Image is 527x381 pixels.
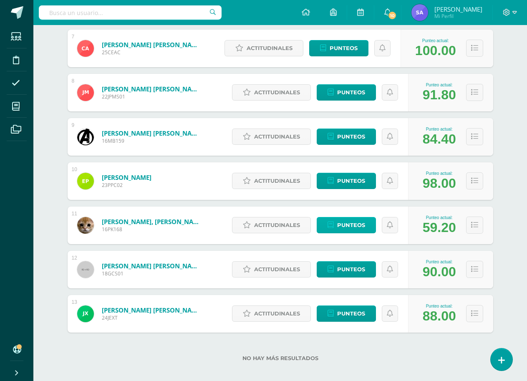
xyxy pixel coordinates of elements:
img: 730f548eee60513cd622224937112249.png [77,173,94,189]
a: [PERSON_NAME] [PERSON_NAME] [102,306,202,314]
a: Punteos [317,84,376,101]
span: Punteos [337,173,365,189]
a: Punteos [317,261,376,278]
div: 91.80 [423,87,456,103]
a: [PERSON_NAME] [PERSON_NAME] [102,262,202,270]
span: Mi Perfil [434,13,482,20]
div: 8 [72,78,75,84]
a: Actitudinales [232,84,311,101]
a: Actitudinales [232,217,311,233]
div: 90.00 [423,264,456,280]
span: Punteos [337,306,365,321]
img: 7f8b38bda0b5d9e83a20385b3b0369ab.png [77,40,94,57]
div: Punteo actual: [415,38,456,43]
label: No hay más resultados [68,355,493,361]
div: 9 [72,122,75,128]
span: 25CEAC [102,49,202,56]
div: Punteo actual: [423,215,456,220]
span: Punteos [337,262,365,277]
a: [PERSON_NAME] [102,173,151,182]
div: 100.00 [415,43,456,58]
a: Punteos [317,305,376,322]
div: 98.00 [423,176,456,191]
a: Punteos [317,129,376,145]
div: Punteo actual: [423,127,456,131]
span: Punteos [330,40,358,56]
span: Actitudinales [254,129,300,144]
a: Punteos [317,173,376,189]
a: [PERSON_NAME] [PERSON_NAME] [102,85,202,93]
span: Actitudinales [254,85,300,100]
span: 24JEXT [102,314,202,321]
div: Punteo actual: [423,83,456,87]
span: Actitudinales [254,217,300,233]
a: Actitudinales [232,129,311,145]
img: 15fd5350275f365c6a60da5540c4b3d2.png [77,84,94,101]
div: Punteo actual: [423,260,456,264]
span: 10 [388,11,397,20]
span: 16MB159 [102,137,202,144]
span: [PERSON_NAME] [434,5,482,13]
a: Punteos [317,217,376,233]
div: 84.40 [423,131,456,147]
div: Punteo actual: [423,171,456,176]
span: 23PPC02 [102,182,151,189]
a: Actitudinales [224,40,303,56]
a: [PERSON_NAME] [PERSON_NAME] [102,129,202,137]
img: e13c725d1f66a19cb499bd52eb79269c.png [411,4,428,21]
span: 16PK168 [102,226,202,233]
div: 13 [72,299,77,305]
a: Actitudinales [232,305,311,322]
div: 88.00 [423,308,456,324]
img: c1cddfa32970f36c24bd1cca9c7ff187.png [77,129,94,145]
span: Actitudinales [247,40,292,56]
div: 7 [72,34,75,40]
div: Punteo actual: [423,304,456,308]
span: 18GCS01 [102,270,202,277]
span: Punteos [337,85,365,100]
div: 10 [72,167,77,172]
a: Punteos [309,40,368,56]
span: Punteos [337,129,365,144]
input: Busca un usuario... [39,5,222,20]
div: 11 [72,211,77,217]
img: 60x60 [77,261,94,278]
img: e0dafb7c5924139a131f54e14d668212.png [77,305,94,322]
img: 632e3bbbf614c4c7884d2318fb999c20.png [77,217,94,234]
span: Punteos [337,217,365,233]
span: Actitudinales [254,173,300,189]
a: [PERSON_NAME] [PERSON_NAME] [102,40,202,49]
span: Actitudinales [254,262,300,277]
div: 59.20 [423,220,456,235]
a: Actitudinales [232,261,311,278]
a: Actitudinales [232,173,311,189]
span: 22JPMS01 [102,93,202,100]
a: [PERSON_NAME], [PERSON_NAME] [102,217,202,226]
span: Actitudinales [254,306,300,321]
div: 12 [72,255,77,261]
